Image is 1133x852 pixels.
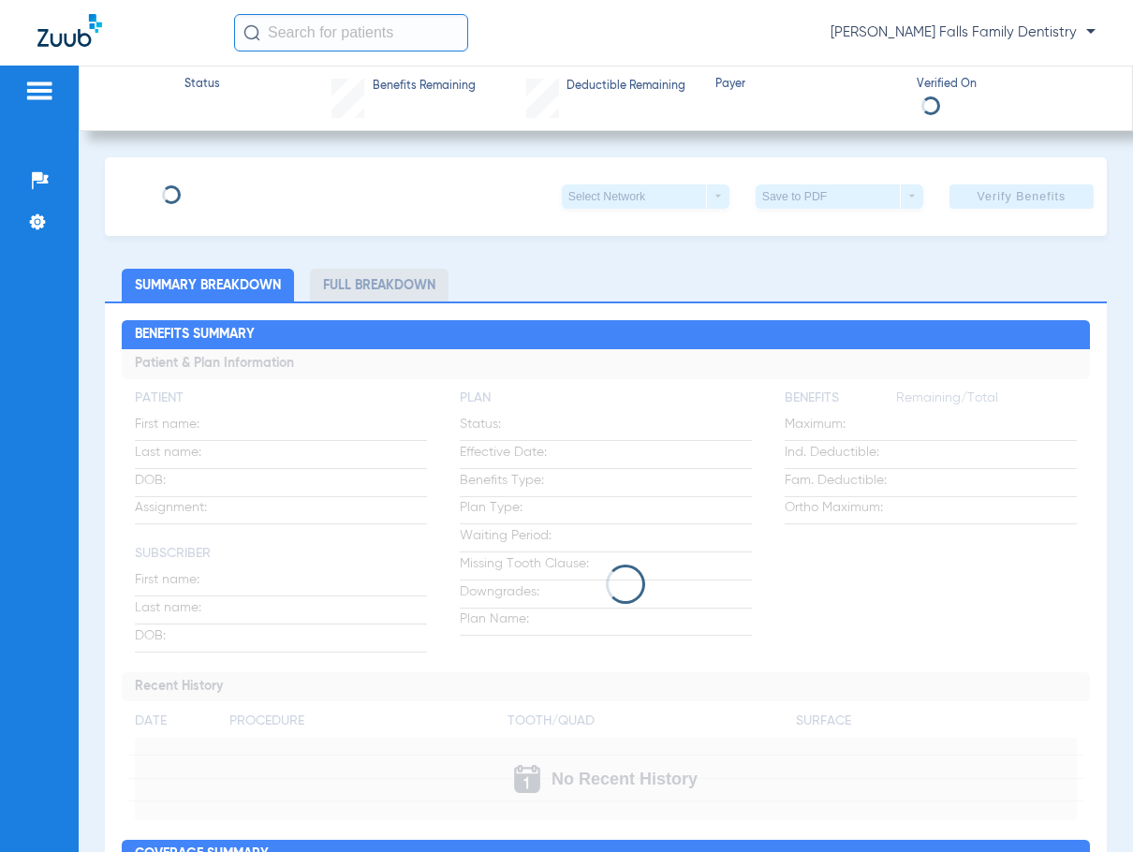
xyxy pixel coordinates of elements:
span: [PERSON_NAME] Falls Family Dentistry [831,23,1096,42]
span: Benefits Remaining [373,79,476,95]
img: Search Icon [243,24,260,41]
span: Deductible Remaining [566,79,685,95]
li: Full Breakdown [310,269,449,301]
li: Summary Breakdown [122,269,294,301]
span: Status [184,77,220,94]
span: Payer [715,77,901,94]
img: hamburger-icon [24,80,54,102]
img: Zuub Logo [37,14,102,47]
h2: Benefits Summary [122,320,1091,350]
input: Search for patients [234,14,468,51]
span: Verified On [917,77,1102,94]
